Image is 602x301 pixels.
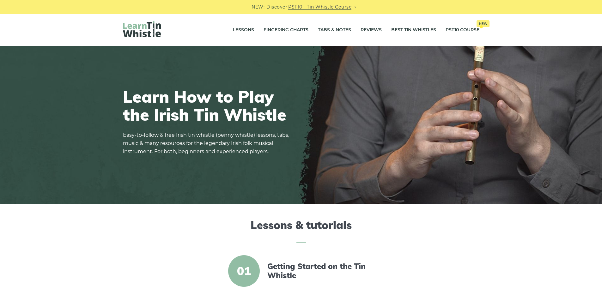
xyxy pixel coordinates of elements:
a: Lessons [233,22,254,38]
a: Best Tin Whistles [391,22,436,38]
a: Reviews [361,22,382,38]
img: LearnTinWhistle.com [123,21,161,37]
a: Fingering Charts [264,22,308,38]
span: 01 [228,255,260,287]
h1: Learn How to Play the Irish Tin Whistle [123,87,294,123]
h2: Lessons & tutorials [123,219,479,243]
p: Easy-to-follow & free Irish tin whistle (penny whistle) lessons, tabs, music & many resources for... [123,131,294,156]
a: Getting Started on the Tin Whistle [267,262,376,280]
a: Tabs & Notes [318,22,351,38]
a: PST10 CourseNew [446,22,479,38]
span: New [477,20,490,27]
